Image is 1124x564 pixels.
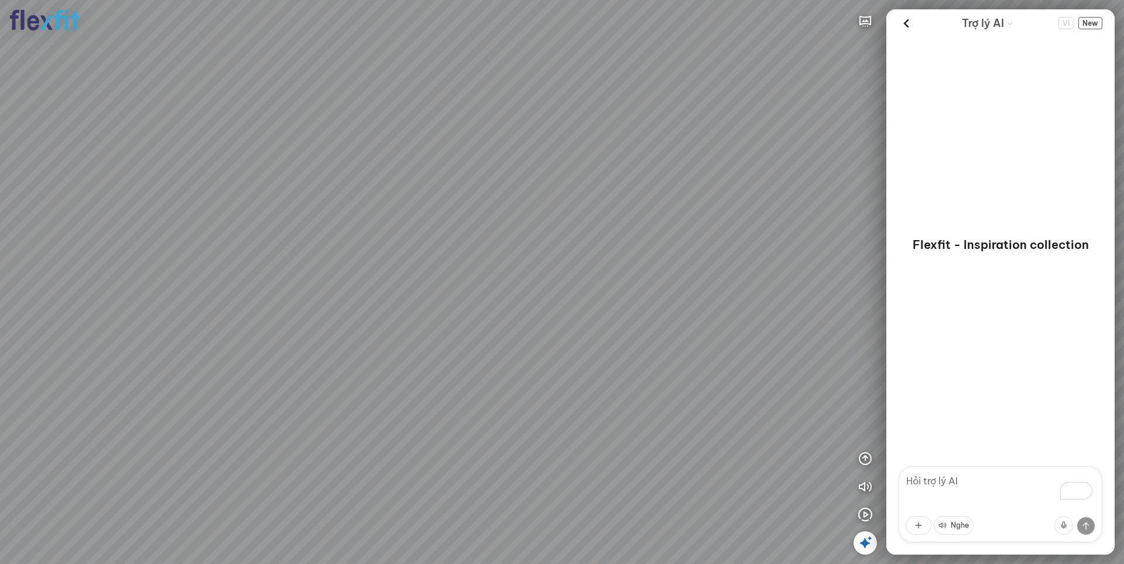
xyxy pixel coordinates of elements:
[1078,17,1102,29] span: New
[1058,17,1074,29] button: Change language
[9,9,80,31] img: logo
[913,237,1089,253] p: Flexfit - Inspiration collection
[1078,17,1102,29] button: New Chat
[1058,17,1074,29] span: VI
[962,15,1004,32] span: Trợ lý AI
[962,14,1013,32] div: AI Guide options
[934,516,974,535] button: Nghe
[899,466,1102,542] textarea: To enrich screen reader interactions, please activate Accessibility in Grammarly extension settings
